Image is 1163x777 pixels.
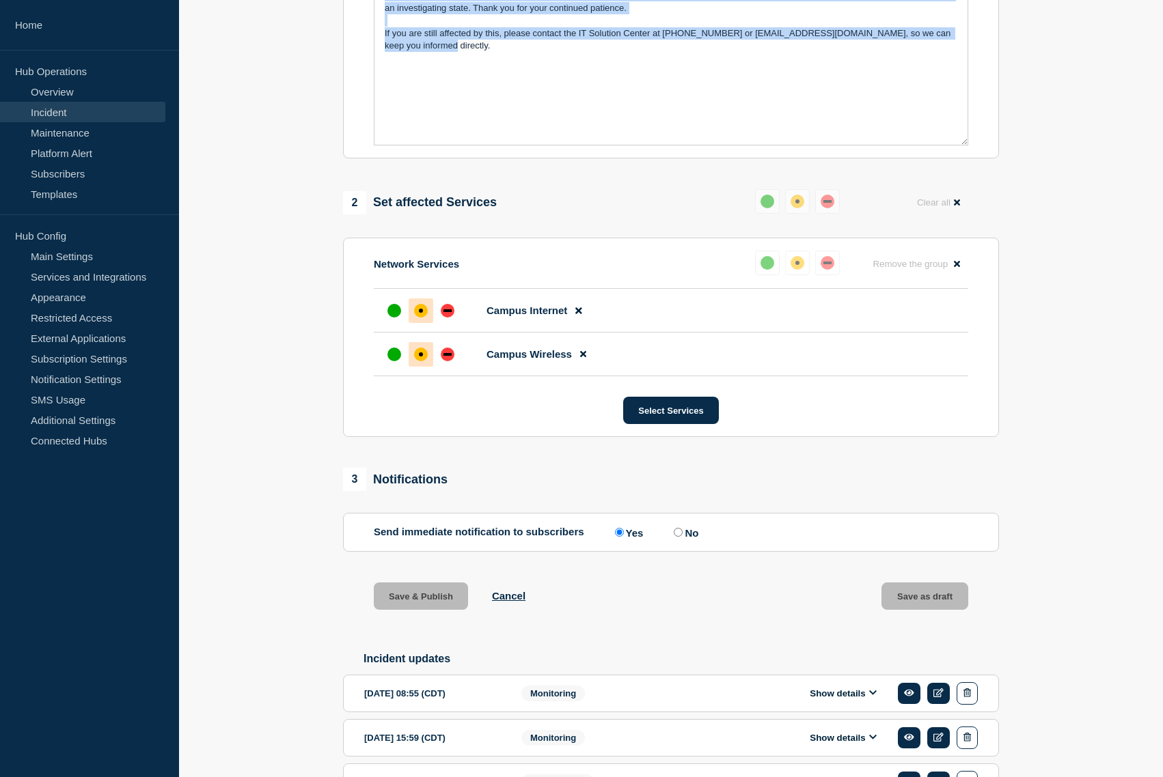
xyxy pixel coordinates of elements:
[785,251,810,275] button: affected
[755,251,780,275] button: up
[343,191,497,214] div: Set affected Services
[785,189,810,214] button: affected
[343,468,366,491] span: 3
[806,688,881,699] button: Show details
[521,686,585,701] span: Monitoring
[492,590,525,602] button: Cancel
[441,304,454,317] div: down
[374,258,459,270] p: Network Services
[487,348,572,360] span: Campus Wireless
[374,582,468,610] button: Save & Publish
[873,259,948,269] span: Remove the group
[615,528,624,537] input: Yes
[761,195,774,208] div: up
[364,682,501,705] div: [DATE] 08:55 (CDT)
[343,468,448,491] div: Notifications
[343,191,366,214] span: 2
[761,256,774,270] div: up
[612,526,644,539] label: Yes
[821,195,834,208] div: down
[414,304,428,317] div: affected
[387,348,401,361] div: up
[623,397,718,424] button: Select Services
[791,195,804,208] div: affected
[487,305,567,316] span: Campus Internet
[521,730,585,746] span: Monitoring
[909,189,968,216] button: Clear all
[374,526,584,539] p: Send immediate notification to subscribers
[670,526,698,539] label: No
[364,653,999,665] h2: Incident updates
[821,256,834,270] div: down
[791,256,804,270] div: affected
[674,528,683,537] input: No
[441,348,454,361] div: down
[806,732,881,744] button: Show details
[374,526,968,539] div: Send immediate notification to subscribers
[864,251,968,277] button: Remove the group
[364,726,501,749] div: [DATE] 15:59 (CDT)
[881,582,968,610] button: Save as draft
[414,348,428,361] div: affected
[387,304,401,317] div: up
[385,28,953,51] span: If you are still affected by this, please contact the IT Solution Center at [PHONE_NUMBER] or [EM...
[815,189,840,214] button: down
[815,251,840,275] button: down
[755,189,780,214] button: up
